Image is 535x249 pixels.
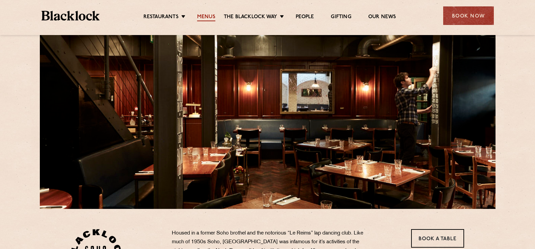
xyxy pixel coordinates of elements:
[224,14,277,21] a: The Blacklock Way
[42,11,100,21] img: BL_Textured_Logo-footer-cropped.svg
[331,14,351,21] a: Gifting
[197,14,215,21] a: Menus
[143,14,179,21] a: Restaurants
[411,229,464,248] a: Book a Table
[443,6,494,25] div: Book Now
[296,14,314,21] a: People
[368,14,396,21] a: Our News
